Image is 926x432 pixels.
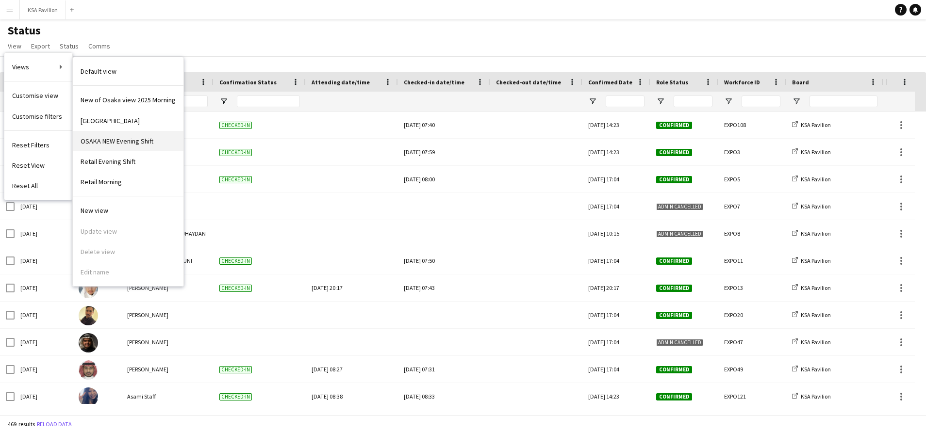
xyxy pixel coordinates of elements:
input: Workforce ID Filter Input [742,96,780,107]
img: Alawy Alhasan [79,306,98,325]
span: Workforce ID [724,79,760,86]
button: Open Filter Menu [219,97,228,106]
span: KSA Pavilion [801,230,831,237]
span: KSA Pavilion [801,203,831,210]
div: EXPO20 [718,302,786,328]
span: Admin cancelled [656,203,703,210]
span: KSA Pavilion [801,148,831,156]
span: [PERSON_NAME] [127,284,168,291]
span: Customise view [12,91,58,100]
div: [DATE] 17:04 [582,193,650,220]
div: [DATE] 17:04 [582,356,650,383]
span: KSA Pavilion [801,176,831,183]
span: Status [60,42,79,50]
input: Role Status Filter Input [674,96,712,107]
div: [DATE] 17:04 [582,329,650,355]
a: undefined [73,151,183,172]
button: Open Filter Menu [792,97,801,106]
span: Retail Morning [81,177,122,186]
span: Checked-in [219,393,252,400]
div: EXPO5 [718,166,786,192]
span: Customise filters [12,112,62,121]
span: Views [12,63,29,71]
img: Asami Staff [79,387,98,407]
a: undefined [73,172,183,192]
span: KSA Pavilion [801,257,831,264]
div: EXPO49 [718,356,786,383]
a: undefined [73,61,183,81]
span: Reset Filters [12,141,50,149]
div: [DATE] [15,383,73,410]
div: [DATE] [15,302,73,328]
a: undefined [73,111,183,131]
a: undefined [73,200,183,221]
span: [PERSON_NAME] [127,311,168,319]
div: [DATE] 08:33 [404,383,484,410]
img: salman alharbi [79,333,98,352]
div: [DATE] 08:38 [312,383,392,410]
input: Board Filter Input [810,96,877,107]
a: KSA Pavilion [792,393,831,400]
a: Customise filters [4,106,72,127]
span: Confirmed [656,122,692,129]
span: Checked-in [219,149,252,156]
button: Open Filter Menu [656,97,665,106]
div: EXPO11 [718,247,786,274]
span: Checked-in [219,285,252,292]
div: [DATE] 17:04 [582,166,650,192]
div: [DATE] 07:50 [404,247,484,274]
a: Reset Filters [4,135,72,155]
div: [DATE] 20:17 [312,274,392,301]
a: KSA Pavilion [792,176,831,183]
span: Export [31,42,50,50]
span: Confirmed [656,366,692,373]
div: EXPO8 [718,220,786,247]
div: [DATE] 10:15 [582,220,650,247]
span: Checked-in [219,366,252,373]
span: Reset All [12,181,38,190]
span: KSA Pavilion [801,311,831,319]
span: [PERSON_NAME] [127,366,168,373]
a: KSA Pavilion [792,257,831,264]
a: KSA Pavilion [792,203,831,210]
div: [DATE] [15,356,73,383]
span: Confirmed Date [588,79,632,86]
span: Reset View [12,161,45,170]
span: New view [81,206,108,215]
span: Checked-in [219,122,252,129]
span: Checked-in [219,176,252,183]
a: KSA Pavilion [792,121,831,128]
div: [DATE] 07:40 [404,112,484,138]
div: EXPO3 [718,139,786,165]
div: [DATE] [15,274,73,301]
a: undefined [73,131,183,151]
span: Default view [81,67,116,76]
span: Confirmed [656,149,692,156]
span: View [8,42,21,50]
div: [DATE] [15,193,73,220]
img: Osaid Alawi [79,360,98,380]
span: Confirmed [656,257,692,265]
div: [DATE] [15,247,73,274]
span: KSA Pavilion [801,393,831,400]
span: Comms [88,42,110,50]
a: Status [56,40,83,52]
a: KSA Pavilion [792,148,831,156]
input: Confirmed Date Filter Input [606,96,645,107]
a: KSA Pavilion [792,311,831,319]
span: KSA Pavilion [801,284,831,291]
span: Admin cancelled [656,339,703,346]
span: KSA Pavilion [801,366,831,373]
div: [DATE] 08:27 [312,356,392,383]
span: KSA Pavilion [801,121,831,128]
a: Reset All [4,176,72,196]
span: Checked-in date/time [404,79,464,86]
span: Board [792,79,809,86]
span: Confirmed [656,312,692,319]
span: OSAKA NEW Evening Shift [81,137,153,145]
a: Export [27,40,54,52]
span: Attending date/time [312,79,370,86]
div: [DATE] 07:59 [404,139,484,165]
div: [DATE] 08:00 [404,166,484,192]
span: Asami Staff [127,393,156,400]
